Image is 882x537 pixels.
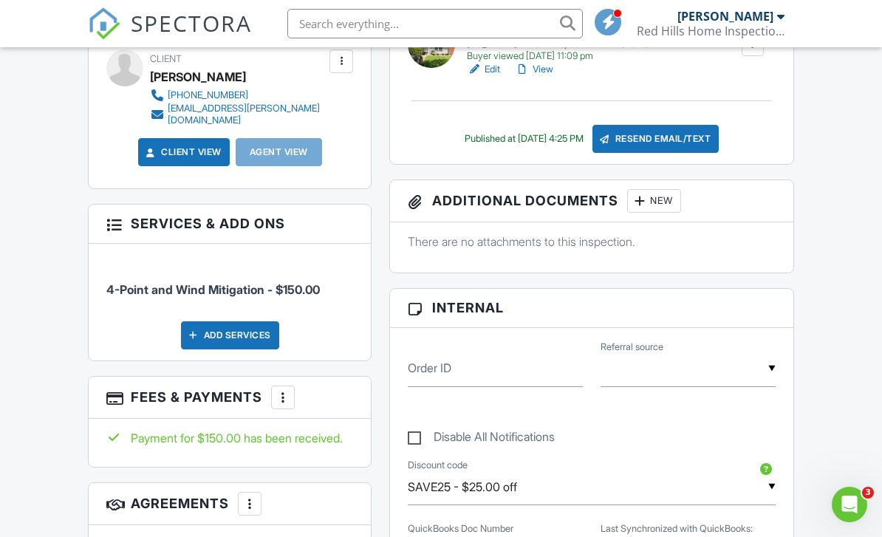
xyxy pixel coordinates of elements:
[637,24,784,38] div: Red Hills Home Inspections LLC
[150,103,326,126] a: [EMAIL_ADDRESS][PERSON_NAME][DOMAIN_NAME]
[168,89,248,101] div: [PHONE_NUMBER]
[89,483,371,525] h3: Agreements
[143,145,222,160] a: Client View
[592,125,719,153] div: Resend Email/Text
[88,7,120,40] img: The Best Home Inspection Software - Spectora
[601,522,753,536] label: Last Synchronized with QuickBooks:
[515,62,553,77] a: View
[627,189,681,213] div: New
[181,321,279,349] div: Add Services
[465,133,584,145] div: Published at [DATE] 4:25 PM
[467,62,500,77] a: Edit
[89,377,371,419] h3: Fees & Payments
[408,522,513,536] label: QuickBooks Doc Number
[106,282,320,297] span: 4-Point and Wind Mitigation - $150.00
[408,233,775,250] p: There are no attachments to this inspection.
[131,7,252,38] span: SPECTORA
[287,9,583,38] input: Search everything...
[168,103,326,126] div: [EMAIL_ADDRESS][PERSON_NAME][DOMAIN_NAME]
[390,289,793,327] h3: Internal
[408,430,555,448] label: Disable All Notifications
[88,20,252,51] a: SPECTORA
[467,50,740,62] div: Buyer viewed [DATE] 11:09 pm
[150,66,246,88] div: [PERSON_NAME]
[862,487,874,499] span: 3
[150,53,182,64] span: Client
[832,487,867,522] iframe: Intercom live chat
[106,255,353,309] li: Service: 4-Point and Wind Mitigation
[677,9,773,24] div: [PERSON_NAME]
[601,341,663,354] label: Referral source
[150,88,326,103] a: [PHONE_NUMBER]
[89,205,371,243] h3: Services & Add ons
[390,180,793,222] h3: Additional Documents
[408,459,468,472] label: Discount code
[408,360,451,376] label: Order ID
[106,430,353,446] div: Payment for $150.00 has been received.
